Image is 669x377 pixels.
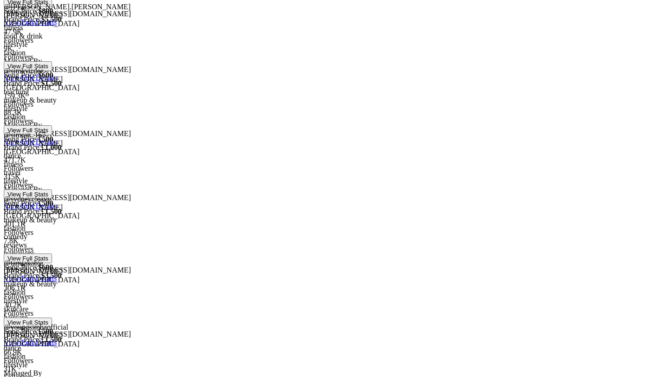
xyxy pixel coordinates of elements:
div: [PERSON_NAME] [4,331,665,340]
button: View Full Stats [4,189,52,199]
div: [PERSON_NAME] [4,75,665,84]
div: 88.3K [4,109,665,117]
div: @ tamiakabia [4,259,665,267]
div: Followers [4,36,665,45]
div: 31K [4,365,665,373]
div: [PERSON_NAME] [4,139,665,148]
div: [GEOGRAPHIC_DATA] [4,212,665,220]
div: Followers [4,181,665,189]
div: [GEOGRAPHIC_DATA] [4,148,665,156]
div: Followers [4,309,665,318]
div: [PERSON_NAME] [4,11,665,19]
div: [GEOGRAPHIC_DATA] [4,84,665,92]
div: [PERSON_NAME] [4,203,665,212]
div: 47.9K [4,28,665,36]
div: Followers [4,357,665,365]
div: Followers [4,53,665,61]
div: 159.3K [4,92,665,100]
div: 30.2K [4,301,665,309]
div: @ simkvirdee [4,67,665,75]
div: @ sydneycleavy [4,195,665,203]
div: Followers [4,100,665,109]
div: [GEOGRAPHIC_DATA] [4,19,665,28]
button: View Full Stats [4,318,52,327]
div: @ [PERSON_NAME].[PERSON_NAME] [4,3,665,11]
div: [GEOGRAPHIC_DATA] [4,340,665,348]
div: 471.7K [4,156,665,164]
div: 301.1K [4,220,665,228]
div: [PERSON_NAME] [4,267,665,276]
button: View Full Stats [4,253,52,263]
div: Followers [4,117,665,125]
div: Followers [4,164,665,173]
div: @ simran_167 [4,131,665,139]
div: Followers [4,228,665,237]
div: Followers [4,245,665,253]
div: 315K [4,173,665,181]
div: 66.9K [4,348,665,357]
div: 9K [4,45,665,53]
div: @ youngsimbaofficial [4,323,665,331]
div: Followers [4,292,665,301]
button: View Full Stats [4,125,52,135]
div: 7.8K [4,237,665,245]
div: [GEOGRAPHIC_DATA] [4,276,665,284]
div: 306.1K [4,284,665,292]
button: View Full Stats [4,61,52,71]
